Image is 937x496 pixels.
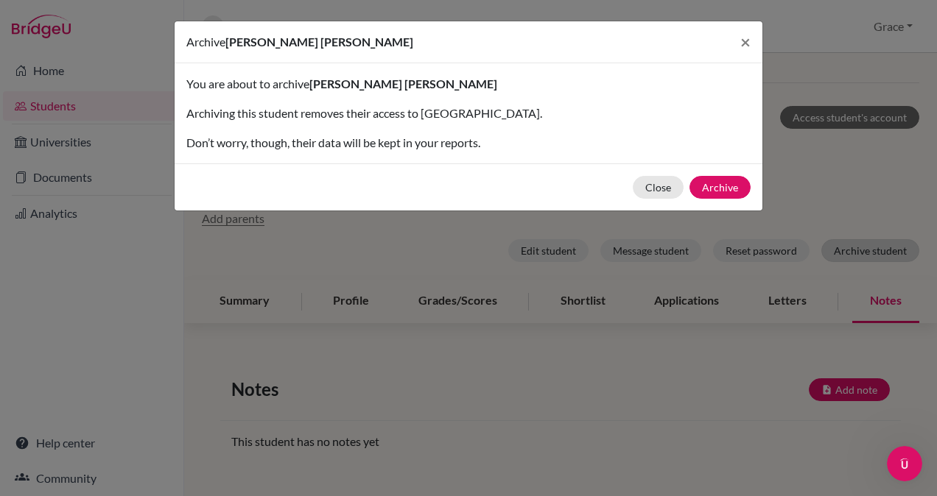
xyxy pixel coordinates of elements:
[309,77,497,91] span: [PERSON_NAME] [PERSON_NAME]
[740,31,751,52] span: ×
[186,134,751,152] p: Don’t worry, though, their data will be kept in your reports.
[689,176,751,199] button: Archive
[186,75,751,93] p: You are about to archive
[887,446,922,481] iframe: Intercom live chat
[729,21,762,63] button: Close
[186,35,225,49] span: Archive
[225,35,413,49] span: [PERSON_NAME] [PERSON_NAME]
[633,176,684,199] button: Close
[186,104,751,122] p: Archiving this student removes their access to [GEOGRAPHIC_DATA].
